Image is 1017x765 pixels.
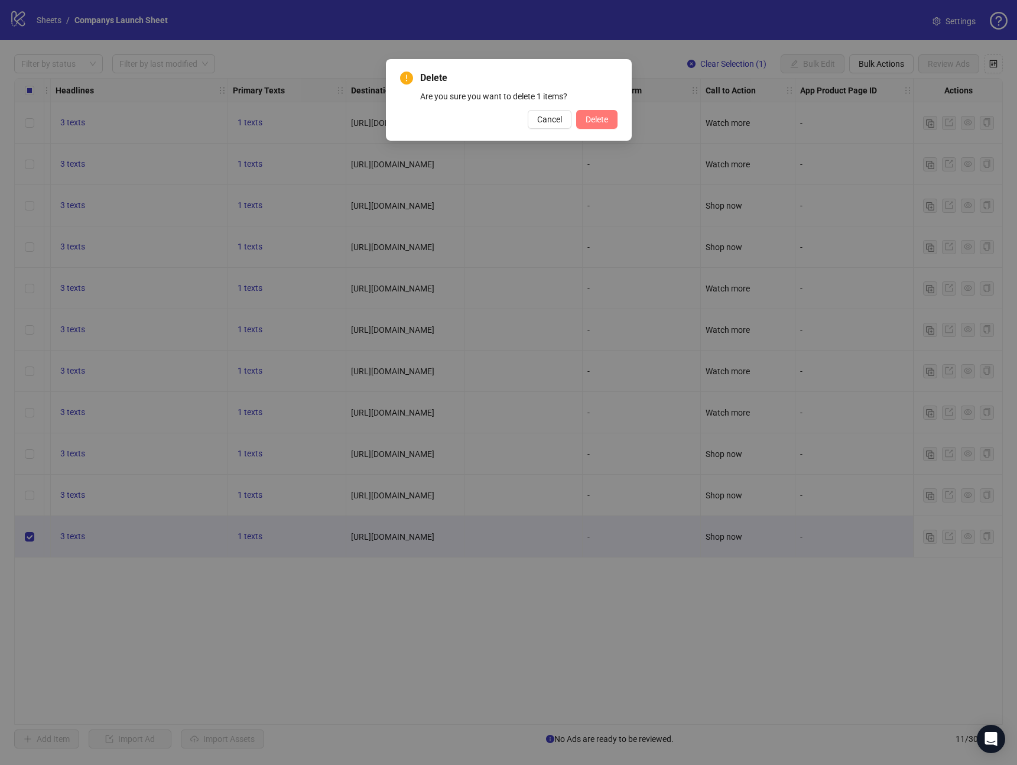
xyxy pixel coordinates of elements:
span: exclamation-circle [400,72,413,85]
div: Are you sure you want to delete 1 items? [420,90,618,103]
span: Delete [420,71,618,85]
span: Delete [586,115,608,124]
div: Open Intercom Messenger [977,725,1005,753]
span: Cancel [537,115,562,124]
button: Cancel [528,110,571,129]
button: Delete [576,110,618,129]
